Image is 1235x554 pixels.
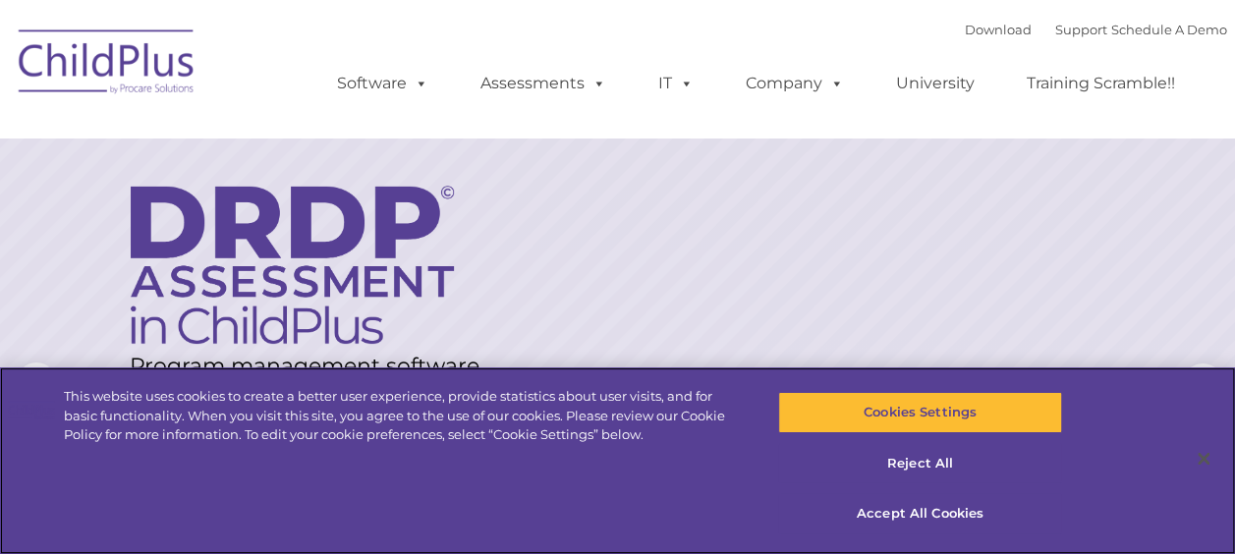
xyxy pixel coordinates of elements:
[64,387,741,445] div: This website uses cookies to create a better user experience, provide statistics about user visit...
[1111,22,1227,37] a: Schedule A Demo
[965,22,1032,37] a: Download
[778,443,1062,484] button: Reject All
[1055,22,1107,37] a: Support
[130,354,525,452] rs-layer: Program management software combined with child development assessments in ONE POWERFUL system! T...
[778,493,1062,534] button: Accept All Cookies
[1007,64,1195,103] a: Training Scramble!!
[317,64,448,103] a: Software
[273,210,357,225] span: Phone number
[273,130,333,144] span: Last name
[131,186,454,344] img: DRDP Assessment in ChildPlus
[876,64,994,103] a: University
[639,64,713,103] a: IT
[778,392,1062,433] button: Cookies Settings
[461,64,626,103] a: Assessments
[1182,437,1225,480] button: Close
[9,16,205,114] img: ChildPlus by Procare Solutions
[726,64,864,103] a: Company
[965,22,1227,37] font: |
